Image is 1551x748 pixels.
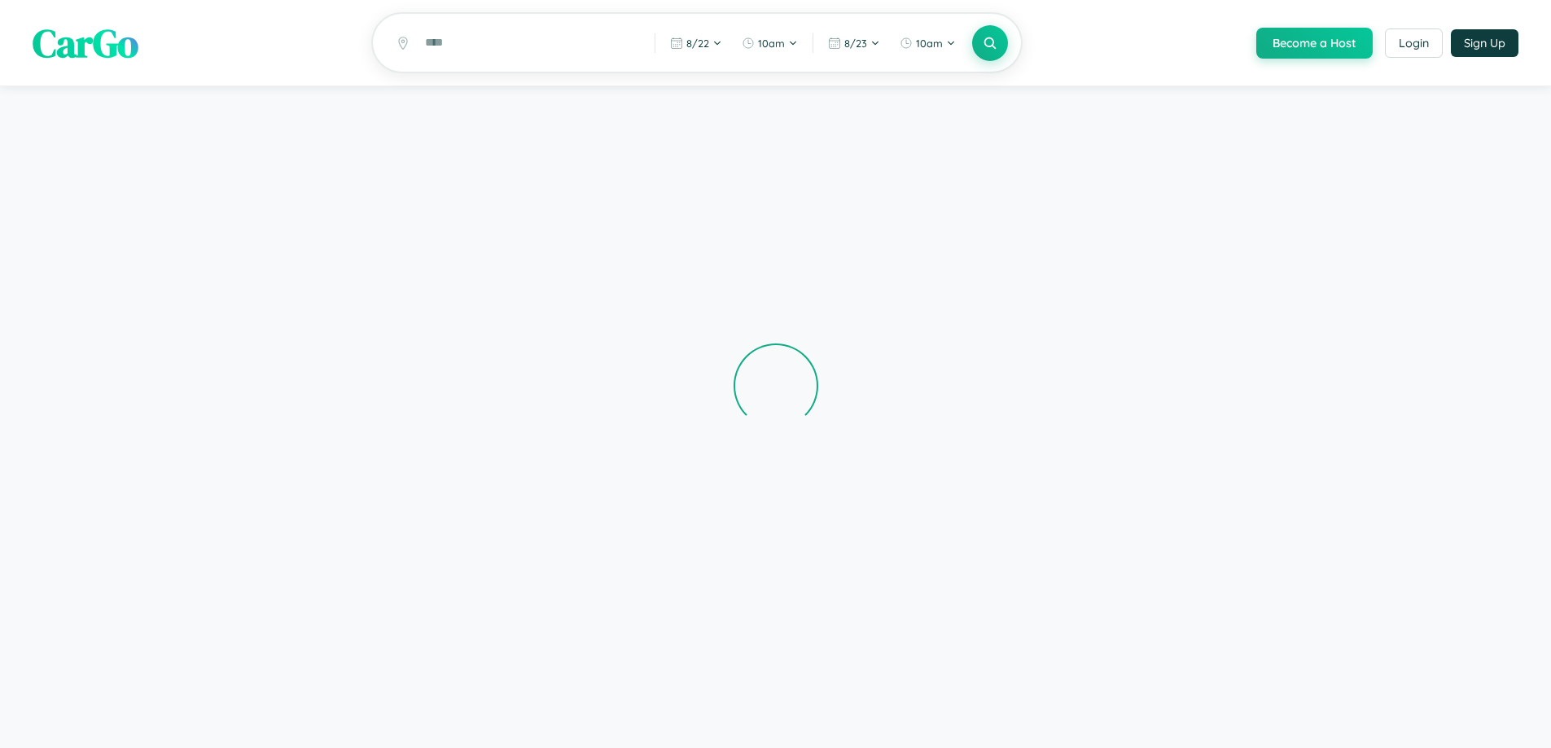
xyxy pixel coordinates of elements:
[758,37,785,50] span: 10am
[686,37,709,50] span: 8 / 22
[1256,28,1373,59] button: Become a Host
[33,16,138,70] span: CarGo
[892,30,964,56] button: 10am
[844,37,867,50] span: 8 / 23
[662,30,730,56] button: 8/22
[916,37,943,50] span: 10am
[734,30,806,56] button: 10am
[820,30,888,56] button: 8/23
[1451,29,1518,57] button: Sign Up
[1385,28,1443,58] button: Login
